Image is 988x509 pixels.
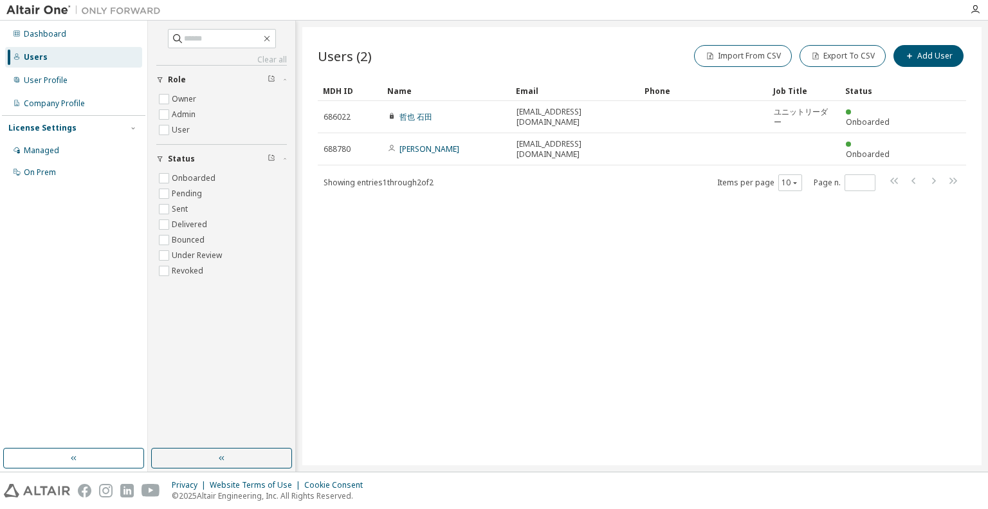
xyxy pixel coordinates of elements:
[120,484,134,497] img: linkedin.svg
[172,122,192,138] label: User
[387,80,506,101] div: Name
[24,52,48,62] div: Users
[845,80,899,101] div: Status
[517,107,634,127] span: [EMAIL_ADDRESS][DOMAIN_NAME]
[24,29,66,39] div: Dashboard
[814,174,875,191] span: Page n.
[4,484,70,497] img: altair_logo.svg
[304,480,370,490] div: Cookie Consent
[24,75,68,86] div: User Profile
[24,98,85,109] div: Company Profile
[893,45,964,67] button: Add User
[172,107,198,122] label: Admin
[24,145,59,156] div: Managed
[172,263,206,279] label: Revoked
[774,107,834,127] span: ユニットリーダー
[168,75,186,85] span: Role
[210,480,304,490] div: Website Terms of Use
[8,123,77,133] div: License Settings
[268,154,275,164] span: Clear filter
[717,174,802,191] span: Items per page
[172,201,190,217] label: Sent
[318,47,372,65] span: Users (2)
[172,171,218,186] label: Onboarded
[324,177,434,188] span: Showing entries 1 through 2 of 2
[156,145,287,173] button: Status
[516,80,634,101] div: Email
[399,143,459,154] a: [PERSON_NAME]
[156,55,287,65] a: Clear all
[846,149,890,160] span: Onboarded
[172,91,199,107] label: Owner
[782,178,799,188] button: 10
[399,111,432,122] a: 哲也 石田
[6,4,167,17] img: Altair One
[168,154,195,164] span: Status
[172,490,370,501] p: © 2025 Altair Engineering, Inc. All Rights Reserved.
[142,484,160,497] img: youtube.svg
[156,66,287,94] button: Role
[323,80,377,101] div: MDH ID
[324,144,351,154] span: 688780
[517,139,634,160] span: [EMAIL_ADDRESS][DOMAIN_NAME]
[99,484,113,497] img: instagram.svg
[324,112,351,122] span: 686022
[773,80,835,101] div: Job Title
[172,186,205,201] label: Pending
[172,232,207,248] label: Bounced
[645,80,763,101] div: Phone
[24,167,56,178] div: On Prem
[172,248,224,263] label: Under Review
[172,217,210,232] label: Delivered
[846,116,890,127] span: Onboarded
[172,480,210,490] div: Privacy
[78,484,91,497] img: facebook.svg
[800,45,886,67] button: Export To CSV
[694,45,792,67] button: Import From CSV
[268,75,275,85] span: Clear filter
